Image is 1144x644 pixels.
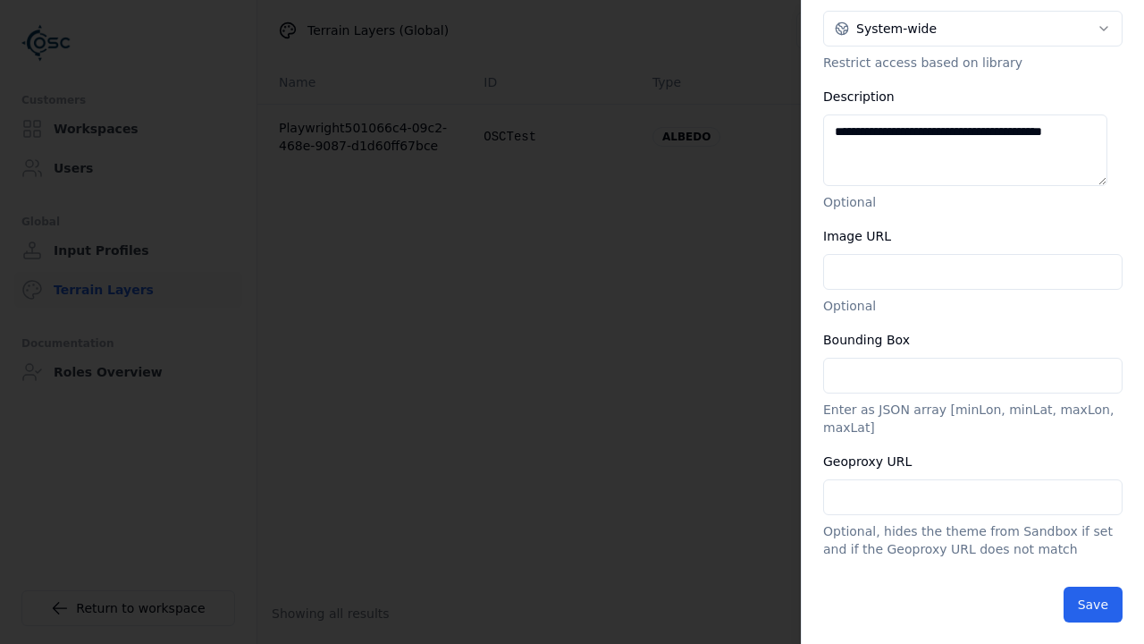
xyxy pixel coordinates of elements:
label: Bounding Box [823,333,910,347]
p: Restrict access based on library [823,54,1123,72]
label: Image URL [823,229,891,243]
label: Geoproxy URL [823,454,912,469]
p: Optional [823,297,1123,315]
p: Optional [823,193,1123,211]
label: Description [823,89,895,104]
p: Optional, hides the theme from Sandbox if set and if the Geoproxy URL does not match [823,522,1123,558]
button: Save [1064,587,1123,623]
p: Enter as JSON array [minLon, minLat, maxLon, maxLat] [823,401,1123,436]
